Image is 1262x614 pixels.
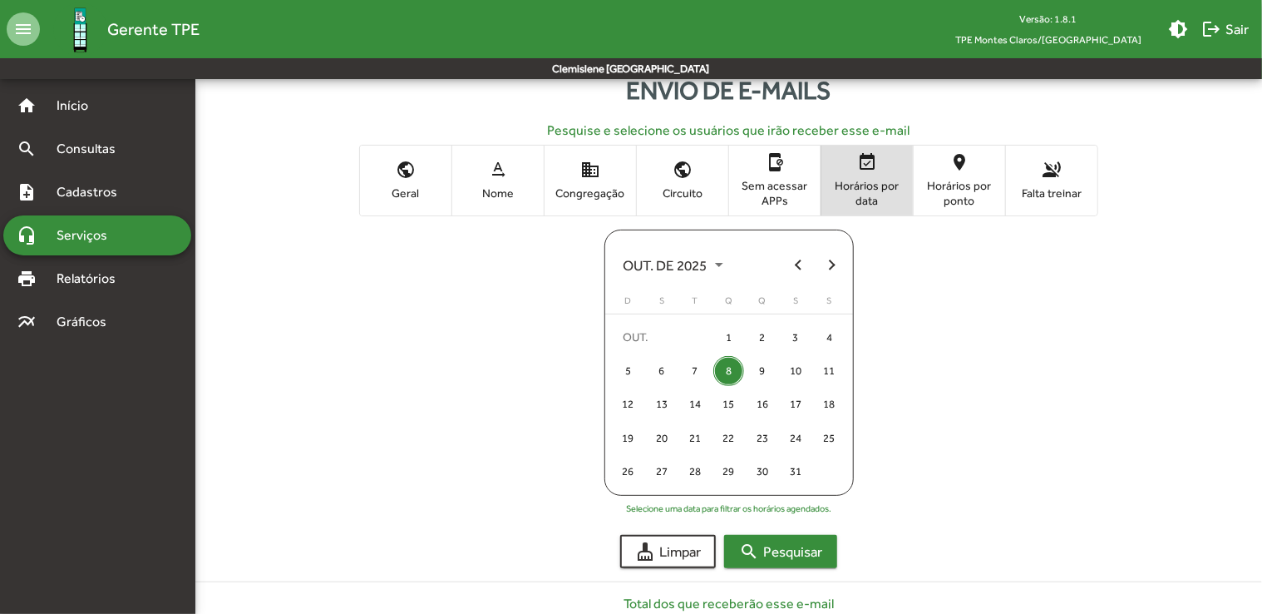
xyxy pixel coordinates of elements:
[814,356,844,386] div: 11
[779,388,812,421] td: 17 de outubro de 2025
[1042,160,1062,180] mat-icon: voice_over_off
[781,322,811,352] div: 3
[815,249,848,282] button: Next month
[779,454,812,488] td: 31 de outubro de 2025
[17,225,37,245] mat-icon: headset_mic
[713,322,743,352] div: 1
[812,388,845,421] td: 18 de outubro de 2025
[612,421,645,454] td: 19 de outubro de 2025
[680,456,710,486] div: 28
[47,182,139,202] span: Cadastros
[549,186,632,201] span: Congregação
[645,421,678,454] td: 20 de outubro de 2025
[733,178,816,208] span: Sem acessar APPs
[746,294,779,314] th: quinta-feira
[812,421,845,454] td: 25 de outubro de 2025
[949,152,969,172] mat-icon: location_on
[1010,186,1093,201] span: Falta treinar
[614,423,643,453] div: 19
[488,160,508,180] mat-icon: text_rotation_none
[647,356,677,386] div: 6
[47,96,112,116] span: Início
[612,354,645,388] td: 5 de outubro de 2025
[209,122,1249,138] h6: Pesquise e selecione os usuários que irão receber esse e-mail
[641,186,724,201] span: Circuito
[712,388,745,421] td: 15 de outubro de 2025
[814,389,844,419] div: 18
[635,537,701,567] span: Limpar
[747,389,777,419] div: 16
[645,388,678,421] td: 13 de outubro de 2025
[746,320,779,354] td: 2 de outubro de 2025
[17,182,37,202] mat-icon: note_add
[781,423,811,453] div: 24
[680,423,710,453] div: 21
[635,542,655,562] mat-icon: cleaning_services
[713,389,743,419] div: 15
[396,160,416,180] mat-icon: public
[914,146,1005,215] button: Horários por ponto
[713,356,743,386] div: 8
[612,454,645,488] td: 26 de outubro de 2025
[17,96,37,116] mat-icon: home
[612,294,645,314] th: domingo
[678,454,712,488] td: 28 de outubro de 2025
[680,389,710,419] div: 14
[1201,14,1249,44] span: Sair
[747,356,777,386] div: 9
[17,312,37,332] mat-icon: multiline_chart
[17,269,37,289] mat-icon: print
[781,456,811,486] div: 31
[647,456,677,486] div: 27
[645,454,678,488] td: 27 de outubro de 2025
[712,421,745,454] td: 22 de outubro de 2025
[53,2,107,57] img: Logo
[673,160,693,180] mat-icon: public
[713,423,743,453] div: 22
[645,354,678,388] td: 6 de outubro de 2025
[713,456,743,486] div: 29
[452,146,544,215] button: Nome
[1168,19,1188,39] mat-icon: brightness_medium
[812,354,845,388] td: 11 de outubro de 2025
[781,389,811,419] div: 17
[942,8,1155,29] div: Versão: 1.8.1
[614,456,643,486] div: 26
[647,389,677,419] div: 13
[724,535,837,568] button: Pesquisar
[814,423,844,453] div: 25
[746,421,779,454] td: 23 de outubro de 2025
[609,249,737,282] button: Choose month and year
[779,294,812,314] th: sexta-feira
[712,354,745,388] td: 8 de outubro de 2025
[545,146,636,215] button: Congregação
[647,423,677,453] div: 20
[678,421,712,454] td: 21 de outubro de 2025
[739,542,759,562] mat-icon: search
[747,322,777,352] div: 2
[814,322,844,352] div: 4
[712,294,745,314] th: quarta-feira
[364,186,447,201] span: Geral
[47,269,137,289] span: Relatórios
[614,356,643,386] div: 5
[812,320,845,354] td: 4 de outubro de 2025
[712,454,745,488] td: 29 de outubro de 2025
[812,294,845,314] th: sábado
[857,152,877,172] mat-icon: event_available
[779,320,812,354] td: 3 de outubro de 2025
[739,537,822,567] span: Pesquisar
[107,16,200,42] span: Gerente TPE
[747,456,777,486] div: 30
[40,2,200,57] a: Gerente TPE
[680,356,710,386] div: 7
[624,596,834,612] h6: Total dos que receberão esse e-mail
[781,249,815,282] button: Previous month
[746,388,779,421] td: 16 de outubro de 2025
[678,294,712,314] th: terça-feira
[580,160,600,180] mat-icon: domain
[47,312,129,332] span: Gráficos
[456,186,540,201] span: Nome
[620,535,716,568] button: Limpar
[645,294,678,314] th: segunda-feira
